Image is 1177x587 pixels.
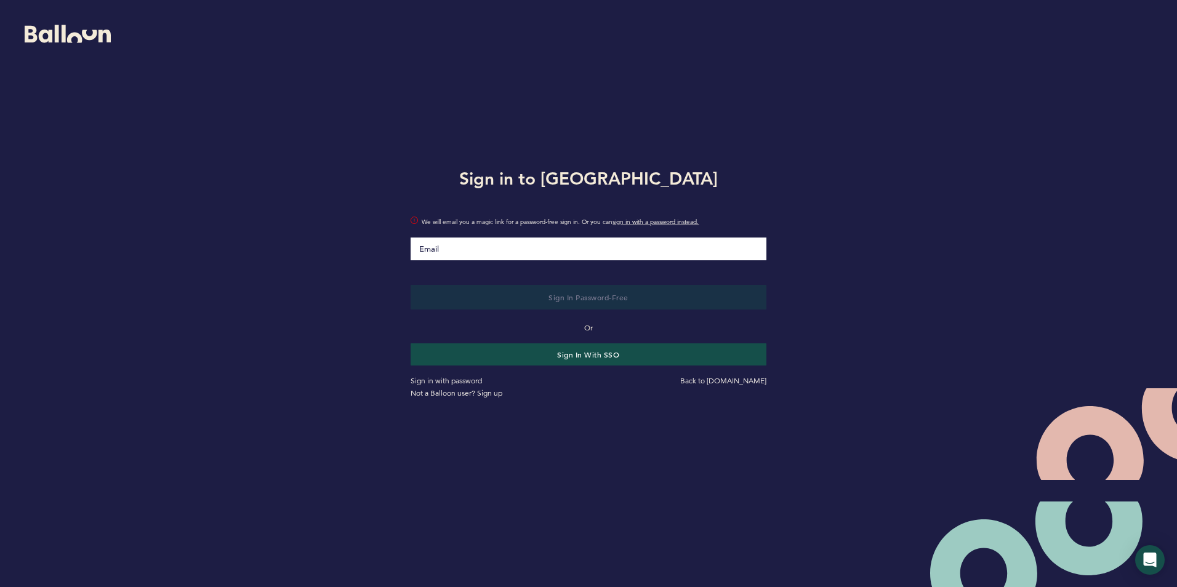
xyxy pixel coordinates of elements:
[411,238,766,260] input: Email
[411,388,502,397] a: Not a Balloon user? Sign up
[401,166,775,191] h1: Sign in to [GEOGRAPHIC_DATA]
[1135,545,1165,575] div: Open Intercom Messenger
[411,285,766,309] button: Sign in Password-Free
[411,343,766,365] button: Sign in with SSO
[411,322,766,334] p: Or
[680,376,766,385] a: Back to [DOMAIN_NAME]
[613,218,699,226] a: sign in with a password instead.
[411,376,482,385] a: Sign in with password
[548,292,629,302] span: Sign in Password-Free
[422,216,766,228] span: We will email you a magic link for a password-free sign in. Or you can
